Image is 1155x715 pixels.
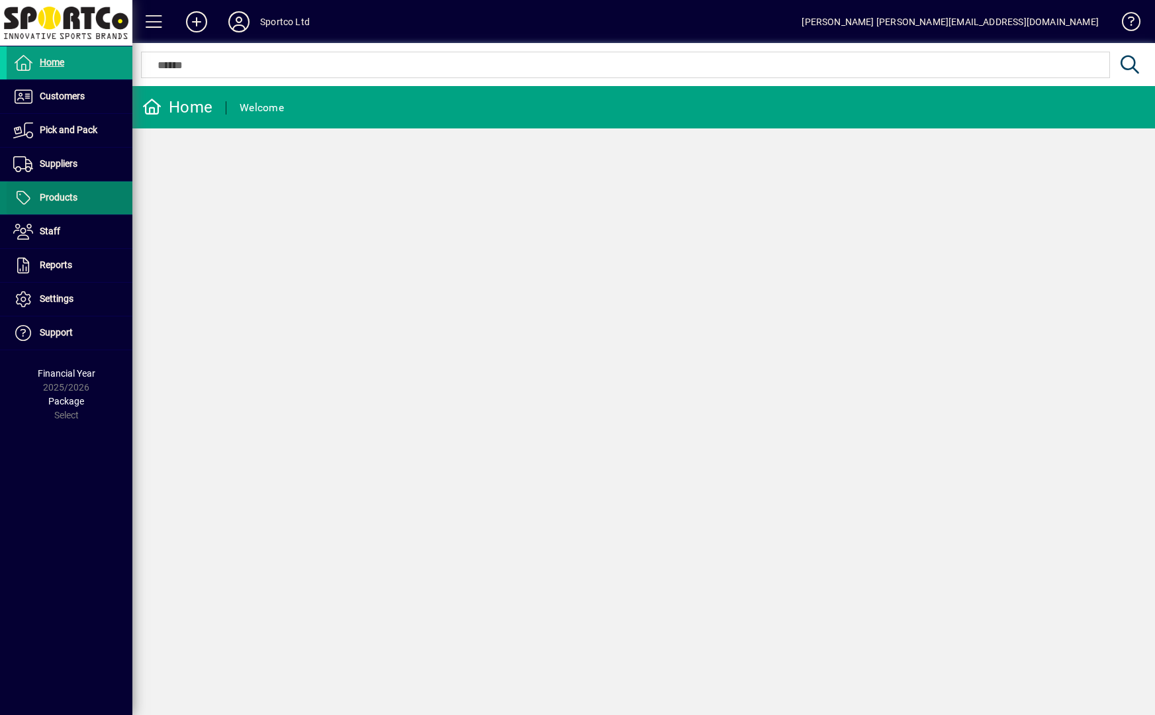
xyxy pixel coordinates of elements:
span: Package [48,396,84,406]
span: Pick and Pack [40,124,97,135]
a: Reports [7,249,132,282]
a: Products [7,181,132,215]
span: Home [40,57,64,68]
a: Knowledge Base [1112,3,1138,46]
span: Settings [40,293,73,304]
div: Home [142,97,212,118]
div: Sportco Ltd [260,11,310,32]
a: Settings [7,283,132,316]
div: Welcome [240,97,284,119]
span: Staff [40,226,60,236]
span: Support [40,327,73,338]
a: Pick and Pack [7,114,132,147]
span: Suppliers [40,158,77,169]
a: Staff [7,215,132,248]
button: Profile [218,10,260,34]
button: Add [175,10,218,34]
a: Customers [7,80,132,113]
span: Customers [40,91,85,101]
a: Support [7,316,132,350]
a: Suppliers [7,148,132,181]
span: Financial Year [38,368,95,379]
div: [PERSON_NAME] [PERSON_NAME][EMAIL_ADDRESS][DOMAIN_NAME] [802,11,1099,32]
span: Products [40,192,77,203]
span: Reports [40,260,72,270]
